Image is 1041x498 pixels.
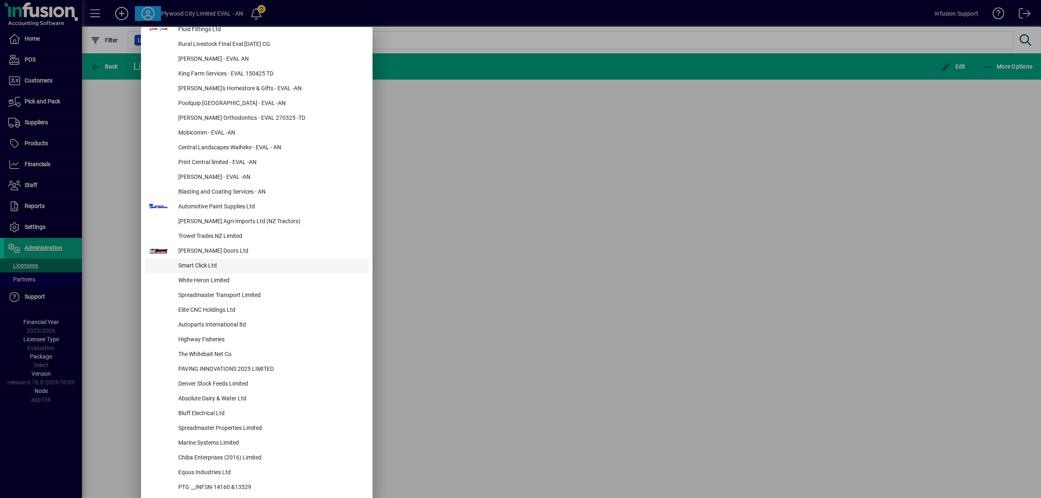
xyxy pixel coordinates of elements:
div: Automotive Paint Supplies Ltd [172,200,368,215]
div: White Heron Limited [172,274,368,288]
button: [PERSON_NAME] Orthodontics - EVAL 270325 -TD [145,111,368,126]
button: [PERSON_NAME] - EVAL -AN [145,170,368,185]
button: [PERSON_NAME] Agri-Imports Ltd (NZ Tractors) [145,215,368,229]
div: King Farm Services - EVAL 150425 TD [172,67,368,82]
button: PAVING INNOVATIONS 2025 LIMITED [145,362,368,377]
button: [PERSON_NAME] - EVAL AN [145,52,368,67]
div: Fluid Fittings Ltd [172,23,368,37]
div: The Whitebait Net Co [172,347,368,362]
div: Smart Click Ltd [172,259,368,274]
button: Bluff Electrical Ltd [145,407,368,421]
div: Spreadmaster Transport Limited [172,288,368,303]
button: White Heron Limited [145,274,368,288]
button: Smart Click Ltd [145,259,368,274]
div: Rural Livestock FInal Eval [DATE] CG [172,37,368,52]
div: [PERSON_NAME]'s Homestore & Gifts - EVAL -AN [172,82,368,96]
div: Highway Fisheries [172,333,368,347]
button: Spreadmaster Transport Limited [145,288,368,303]
button: Elite CNC Holdings Ltd [145,303,368,318]
button: Chiba Enterprises (2016) Limited [145,451,368,466]
button: Blasting and Coating Services - AN [145,185,368,200]
button: [PERSON_NAME]'s Homestore & Gifts - EVAL -AN [145,82,368,96]
button: Equus Industries Ltd [145,466,368,480]
button: Spreadmaster Properties Limited [145,421,368,436]
button: Autoparts International ltd [145,318,368,333]
button: Automotive Paint Supplies Ltd [145,200,368,215]
button: Fluid Fittings Ltd [145,23,368,37]
div: Blasting and Coating Services - AN [172,185,368,200]
button: The Whitebait Net Co [145,347,368,362]
div: [PERSON_NAME] - EVAL AN [172,52,368,67]
button: [PERSON_NAME] Doors Ltd [145,244,368,259]
button: Marine Systems Limited [145,436,368,451]
div: Poolquip [GEOGRAPHIC_DATA] - EVAL -AN [172,96,368,111]
button: Trowel Trades NZ Limited [145,229,368,244]
div: Equus Industries Ltd [172,466,368,480]
div: Print Central limited - EVAL -AN [172,155,368,170]
button: Poolquip [GEOGRAPHIC_DATA] - EVAL -AN [145,96,368,111]
div: [PERSON_NAME] - EVAL -AN [172,170,368,185]
div: Trowel Trades NZ Limited [172,229,368,244]
button: Denver Stock Feeds Limited [145,377,368,392]
div: PTG __INFSN-14160 &13529 [172,480,368,495]
div: [PERSON_NAME] Agri-Imports Ltd (NZ Tractors) [172,215,368,229]
button: Rural Livestock FInal Eval [DATE] CG [145,37,368,52]
button: Print Central limited - EVAL -AN [145,155,368,170]
div: [PERSON_NAME] Orthodontics - EVAL 270325 -TD [172,111,368,126]
div: Denver Stock Feeds Limited [172,377,368,392]
button: Absolute Dairy & Water Ltd [145,392,368,407]
div: Autoparts International ltd [172,318,368,333]
button: PTG __INFSN-14160 &13529 [145,480,368,495]
div: Elite CNC Holdings Ltd [172,303,368,318]
button: Highway Fisheries [145,333,368,347]
button: Mobicomm - EVAL -AN [145,126,368,141]
div: PAVING INNOVATIONS 2025 LIMITED [172,362,368,377]
div: Mobicomm - EVAL -AN [172,126,368,141]
div: [PERSON_NAME] Doors Ltd [172,244,368,259]
div: Absolute Dairy & Water Ltd [172,392,368,407]
button: King Farm Services - EVAL 150425 TD [145,67,368,82]
div: Marine Systems Limited [172,436,368,451]
button: Central Landscapes Waiheke - EVAL - AN [145,141,368,155]
div: Chiba Enterprises (2016) Limited [172,451,368,466]
div: Spreadmaster Properties Limited [172,421,368,436]
div: Bluff Electrical Ltd [172,407,368,421]
div: Central Landscapes Waiheke - EVAL - AN [172,141,368,155]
